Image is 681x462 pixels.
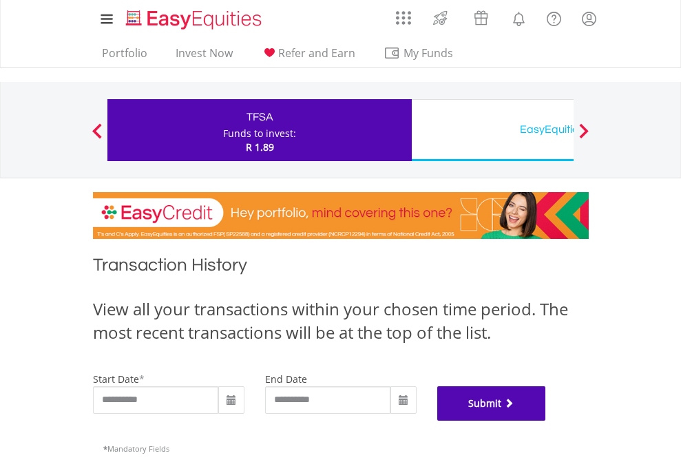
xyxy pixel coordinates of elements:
[116,107,404,127] div: TFSA
[501,3,536,31] a: Notifications
[437,386,546,421] button: Submit
[93,253,589,284] h1: Transaction History
[93,192,589,239] img: EasyCredit Promotion Banner
[429,7,452,29] img: thrive-v2.svg
[83,130,111,144] button: Previous
[123,8,267,31] img: EasyEquities_Logo.png
[470,7,492,29] img: vouchers-v2.svg
[93,297,589,345] div: View all your transactions within your chosen time period. The most recent transactions will be a...
[96,46,153,67] a: Portfolio
[103,443,169,454] span: Mandatory Fields
[265,372,307,386] label: end date
[570,130,598,144] button: Next
[384,44,474,62] span: My Funds
[121,3,267,31] a: Home page
[170,46,238,67] a: Invest Now
[387,3,420,25] a: AppsGrid
[461,3,501,29] a: Vouchers
[278,45,355,61] span: Refer and Earn
[255,46,361,67] a: Refer and Earn
[223,127,296,140] div: Funds to invest:
[93,372,139,386] label: start date
[536,3,572,31] a: FAQ's and Support
[572,3,607,34] a: My Profile
[246,140,274,154] span: R 1.89
[396,10,411,25] img: grid-menu-icon.svg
